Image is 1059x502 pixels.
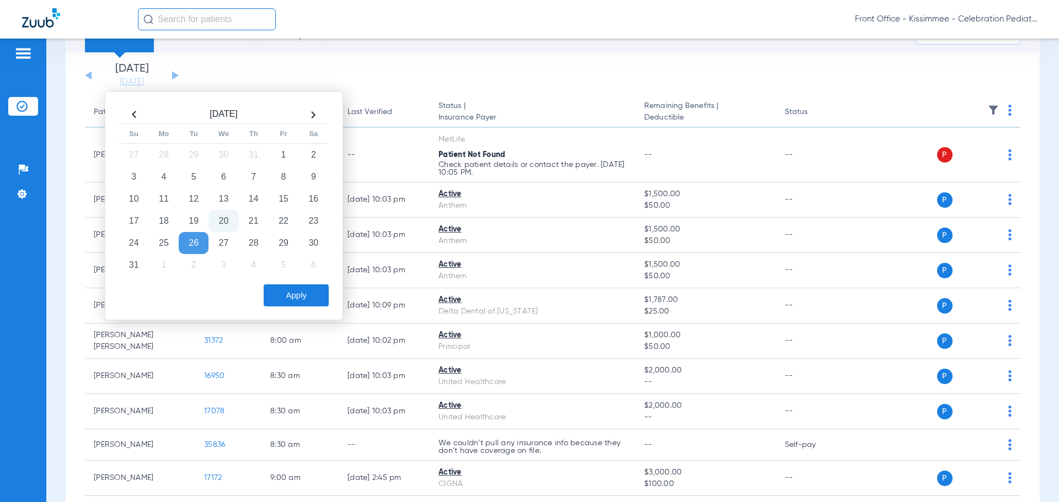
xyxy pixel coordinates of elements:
[776,323,851,359] td: --
[347,106,421,118] div: Last Verified
[438,259,627,271] div: Active
[438,412,627,423] div: United Healthcare
[94,106,142,118] div: Patient Name
[937,228,953,243] span: P
[438,341,627,353] div: Principal
[644,259,767,271] span: $1,500.00
[644,188,767,200] span: $1,500.00
[937,147,953,163] span: P
[438,478,627,490] div: CIGNA
[644,412,767,423] span: --
[776,182,851,218] td: --
[644,306,767,317] span: $25.00
[85,461,195,496] td: [PERSON_NAME]
[1008,439,1012,450] img: group-dot-blue.svg
[1008,300,1012,311] img: group-dot-blue.svg
[1008,265,1012,276] img: group-dot-blue.svg
[644,376,767,388] span: --
[1008,335,1012,346] img: group-dot-blue.svg
[937,192,953,208] span: P
[644,271,767,282] span: $50.00
[430,97,635,128] th: Status |
[776,461,851,496] td: --
[438,365,627,376] div: Active
[99,77,165,88] a: [DATE]
[339,128,430,182] td: --
[22,8,60,28] img: Zuub Logo
[149,106,298,124] th: [DATE]
[261,461,339,496] td: 9:00 AM
[204,372,224,380] span: 16950
[261,394,339,429] td: 8:30 AM
[937,369,953,384] span: P
[644,224,767,235] span: $1,500.00
[261,359,339,394] td: 8:30 AM
[438,224,627,235] div: Active
[438,271,627,282] div: Anthem
[1008,229,1012,240] img: group-dot-blue.svg
[937,404,953,419] span: P
[1008,105,1012,116] img: group-dot-blue.svg
[339,182,430,218] td: [DATE] 10:03 PM
[438,400,627,412] div: Active
[347,106,392,118] div: Last Verified
[138,8,276,30] input: Search for patients
[937,333,953,349] span: P
[339,461,430,496] td: [DATE] 2:45 PM
[85,323,195,359] td: [PERSON_NAME] [PERSON_NAME]
[776,359,851,394] td: --
[261,429,339,461] td: 8:30 AM
[937,263,953,278] span: P
[644,478,767,490] span: $100.00
[635,97,775,128] th: Remaining Benefits |
[438,235,627,247] div: Anthem
[143,14,153,24] img: Search Icon
[438,200,627,212] div: Anthem
[644,467,767,478] span: $3,000.00
[937,471,953,486] span: P
[438,151,505,159] span: Patient Not Found
[1008,194,1012,205] img: group-dot-blue.svg
[1004,449,1059,502] iframe: Chat Widget
[644,365,767,376] span: $2,000.00
[644,200,767,212] span: $50.00
[644,341,767,353] span: $50.00
[438,439,627,455] p: We couldn’t pull any insurance info because they don’t have coverage on file.
[339,218,430,253] td: [DATE] 10:03 PM
[988,105,999,116] img: filter.svg
[1008,149,1012,160] img: group-dot-blue.svg
[438,134,627,145] div: MetLife
[438,467,627,478] div: Active
[776,394,851,429] td: --
[261,323,339,359] td: 8:00 AM
[776,218,851,253] td: --
[339,359,430,394] td: [DATE] 10:03 PM
[204,407,224,415] span: 17078
[85,429,195,461] td: [PERSON_NAME]
[776,288,851,323] td: --
[438,376,627,388] div: United Healthcare
[644,294,767,306] span: $1,787.00
[438,306,627,317] div: Delta Dental of [US_STATE]
[438,330,627,341] div: Active
[937,298,953,314] span: P
[438,188,627,200] div: Active
[644,330,767,341] span: $1,000.00
[204,474,222,482] span: 17172
[644,112,767,123] span: Deductible
[339,429,430,461] td: --
[776,429,851,461] td: Self-pay
[1008,406,1012,417] img: group-dot-blue.svg
[438,112,627,123] span: Insurance Payer
[14,47,32,60] img: hamburger-icon
[644,235,767,247] span: $50.00
[204,441,225,449] span: 35836
[776,128,851,182] td: --
[339,394,430,429] td: [DATE] 10:03 PM
[644,441,652,449] span: --
[339,288,430,323] td: [DATE] 10:09 PM
[855,14,1037,25] span: Front Office - Kissimmee - Celebration Pediatric Dentistry
[85,359,195,394] td: [PERSON_NAME]
[644,400,767,412] span: $2,000.00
